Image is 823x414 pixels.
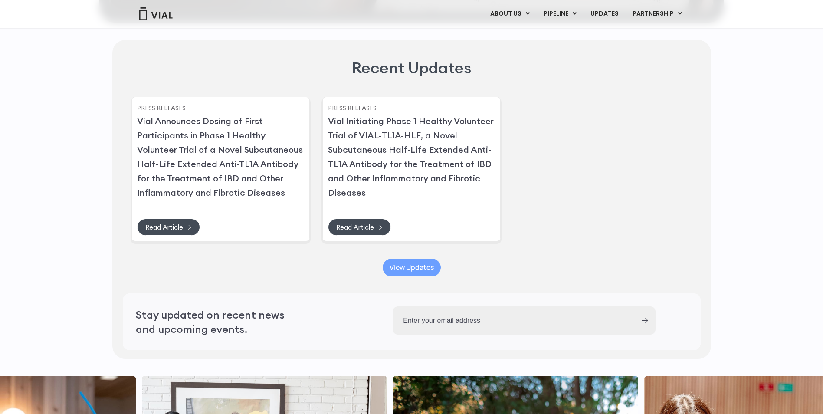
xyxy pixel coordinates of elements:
a: UPDATES [584,7,625,21]
h2: Stay updated on recent news and upcoming events. [136,308,305,336]
a: PIPELINEMenu Toggle [537,7,583,21]
input: Enter your email address [393,306,634,335]
a: Press Releases [328,104,377,112]
a: Press Releases [137,104,186,112]
a: ABOUT USMenu Toggle [483,7,536,21]
input: Submit [642,318,648,323]
a: Read Article [137,219,200,236]
img: Vial Logo [138,7,173,20]
span: View Updates [390,264,434,271]
a: View Updates [383,259,441,276]
a: Vial Initiating Phase 1 Healthy Volunteer Trial of VIAL-TL1A-HLE, a Novel Subcutaneous Half-Life ... [328,115,494,198]
a: Vial Announces Dosing of First Participants in Phase 1 Healthy Volunteer Trial of a Novel Subcuta... [137,115,303,198]
span: Read Article [336,224,374,230]
h2: Recent Updates [352,57,471,79]
a: PARTNERSHIPMenu Toggle [626,7,689,21]
span: Read Article [145,224,183,230]
a: Read Article [328,219,391,236]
